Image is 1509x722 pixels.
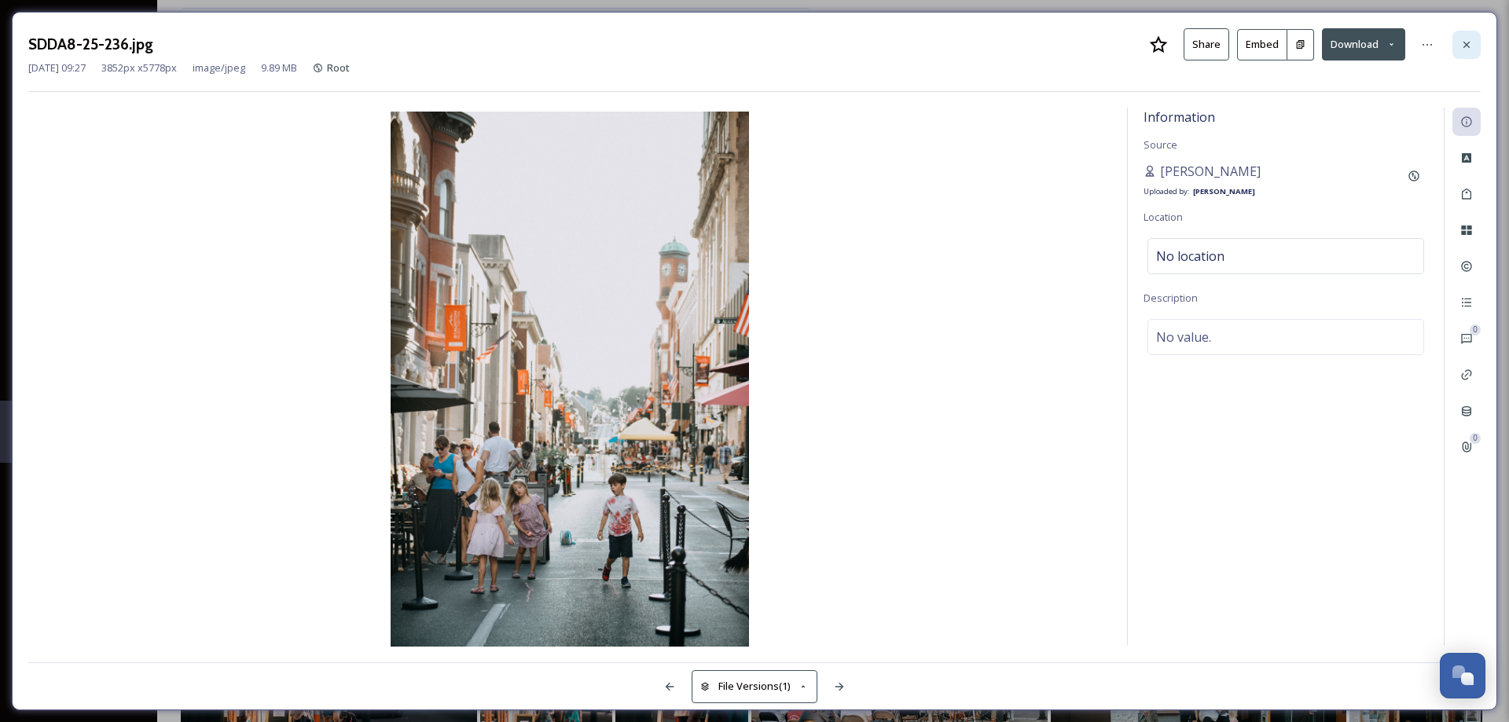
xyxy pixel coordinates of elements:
[1440,653,1485,698] button: Open Chat
[1144,108,1215,126] span: Information
[193,60,245,75] span: image/jpeg
[1144,137,1177,152] span: Source
[1156,328,1211,346] span: No value.
[28,112,1111,650] img: SDDA8-25-236.jpg
[1470,324,1481,335] div: 0
[1144,186,1190,196] span: Uploaded by:
[1184,28,1229,60] button: Share
[28,33,153,56] h3: SDDA8-25-236.jpg
[1470,433,1481,444] div: 0
[1144,291,1198,305] span: Description
[1160,162,1261,181] span: [PERSON_NAME]
[327,60,350,75] span: Root
[1322,28,1405,60] button: Download
[261,60,297,75] span: 9.89 MB
[1156,247,1224,266] span: No location
[692,670,817,702] button: File Versions(1)
[1193,186,1255,196] strong: [PERSON_NAME]
[101,60,177,75] span: 3852 px x 5778 px
[28,60,86,75] span: [DATE] 09:27
[1144,210,1183,224] span: Location
[1237,29,1287,60] button: Embed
